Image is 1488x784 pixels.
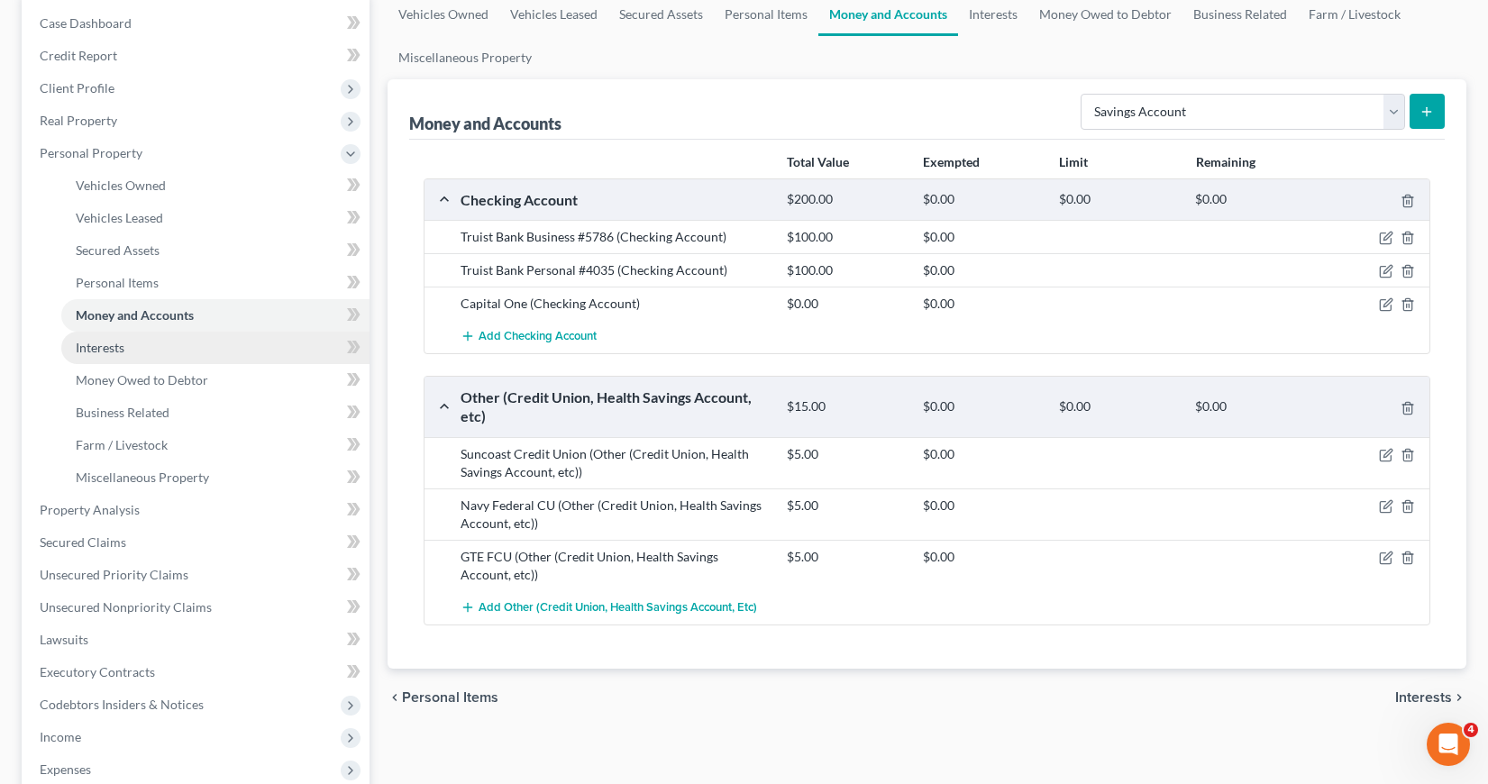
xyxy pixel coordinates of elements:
span: Lawsuits [40,632,88,647]
div: $15.00 [778,398,914,415]
span: Farm / Livestock [76,437,168,452]
button: Interests chevron_right [1395,690,1466,705]
a: Unsecured Nonpriority Claims [25,591,370,624]
span: Money and Accounts [76,307,194,323]
div: $0.00 [914,295,1050,313]
strong: Remaining [1196,154,1255,169]
div: GTE FCU (Other (Credit Union, Health Savings Account, etc)) [452,548,778,584]
strong: Exempted [923,154,980,169]
div: $5.00 [778,445,914,463]
div: Navy Federal CU (Other (Credit Union, Health Savings Account, etc)) [452,497,778,533]
span: Property Analysis [40,502,140,517]
span: Interests [1395,690,1452,705]
div: $0.00 [914,548,1050,566]
div: Capital One (Checking Account) [452,295,778,313]
div: Money and Accounts [409,113,561,134]
div: $0.00 [914,261,1050,279]
a: Money and Accounts [61,299,370,332]
span: Personal Items [402,690,498,705]
a: Property Analysis [25,494,370,526]
a: Money Owed to Debtor [61,364,370,397]
div: Truist Bank Personal #4035 (Checking Account) [452,261,778,279]
span: Executory Contracts [40,664,155,679]
span: Business Related [76,405,169,420]
span: Real Property [40,113,117,128]
span: Secured Assets [76,242,160,258]
span: Vehicles Owned [76,178,166,193]
span: Unsecured Nonpriority Claims [40,599,212,615]
span: Case Dashboard [40,15,132,31]
strong: Limit [1059,154,1088,169]
div: $0.00 [1050,398,1186,415]
div: $5.00 [778,497,914,515]
div: $0.00 [914,497,1050,515]
div: $0.00 [914,191,1050,208]
a: Miscellaneous Property [388,36,543,79]
a: Vehicles Leased [61,202,370,234]
span: Money Owed to Debtor [76,372,208,387]
a: Secured Assets [61,234,370,267]
span: Codebtors Insiders & Notices [40,697,204,712]
a: Business Related [61,397,370,429]
a: Unsecured Priority Claims [25,559,370,591]
span: Interests [76,340,124,355]
a: Credit Report [25,40,370,72]
span: 4 [1464,723,1478,737]
div: $100.00 [778,228,914,246]
div: Truist Bank Business #5786 (Checking Account) [452,228,778,246]
span: Income [40,729,81,744]
span: Expenses [40,761,91,777]
a: Case Dashboard [25,7,370,40]
a: Personal Items [61,267,370,299]
div: $0.00 [1186,191,1322,208]
div: $0.00 [1050,191,1186,208]
span: Unsecured Priority Claims [40,567,188,582]
div: $0.00 [914,445,1050,463]
a: Miscellaneous Property [61,461,370,494]
div: $100.00 [778,261,914,279]
span: Credit Report [40,48,117,63]
div: Checking Account [452,190,778,209]
div: $0.00 [914,228,1050,246]
span: Client Profile [40,80,114,96]
div: $5.00 [778,548,914,566]
a: Interests [61,332,370,364]
button: chevron_left Personal Items [388,690,498,705]
span: Personal Property [40,145,142,160]
button: Add Other (Credit Union, Health Savings Account, etc) [461,591,757,624]
a: Secured Claims [25,526,370,559]
i: chevron_right [1452,690,1466,705]
div: $0.00 [1186,398,1322,415]
a: Farm / Livestock [61,429,370,461]
span: Miscellaneous Property [76,469,209,485]
span: Vehicles Leased [76,210,163,225]
span: Add Other (Credit Union, Health Savings Account, etc) [479,600,757,615]
span: Add Checking Account [479,330,597,344]
div: $0.00 [778,295,914,313]
div: Suncoast Credit Union (Other (Credit Union, Health Savings Account, etc)) [452,445,778,481]
a: Vehicles Owned [61,169,370,202]
iframe: Intercom live chat [1427,723,1470,766]
a: Executory Contracts [25,656,370,688]
a: Lawsuits [25,624,370,656]
i: chevron_left [388,690,402,705]
div: $200.00 [778,191,914,208]
button: Add Checking Account [461,320,597,353]
strong: Total Value [787,154,849,169]
span: Personal Items [76,275,159,290]
span: Secured Claims [40,534,126,550]
div: $0.00 [914,398,1050,415]
div: Other (Credit Union, Health Savings Account, etc) [452,387,778,426]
